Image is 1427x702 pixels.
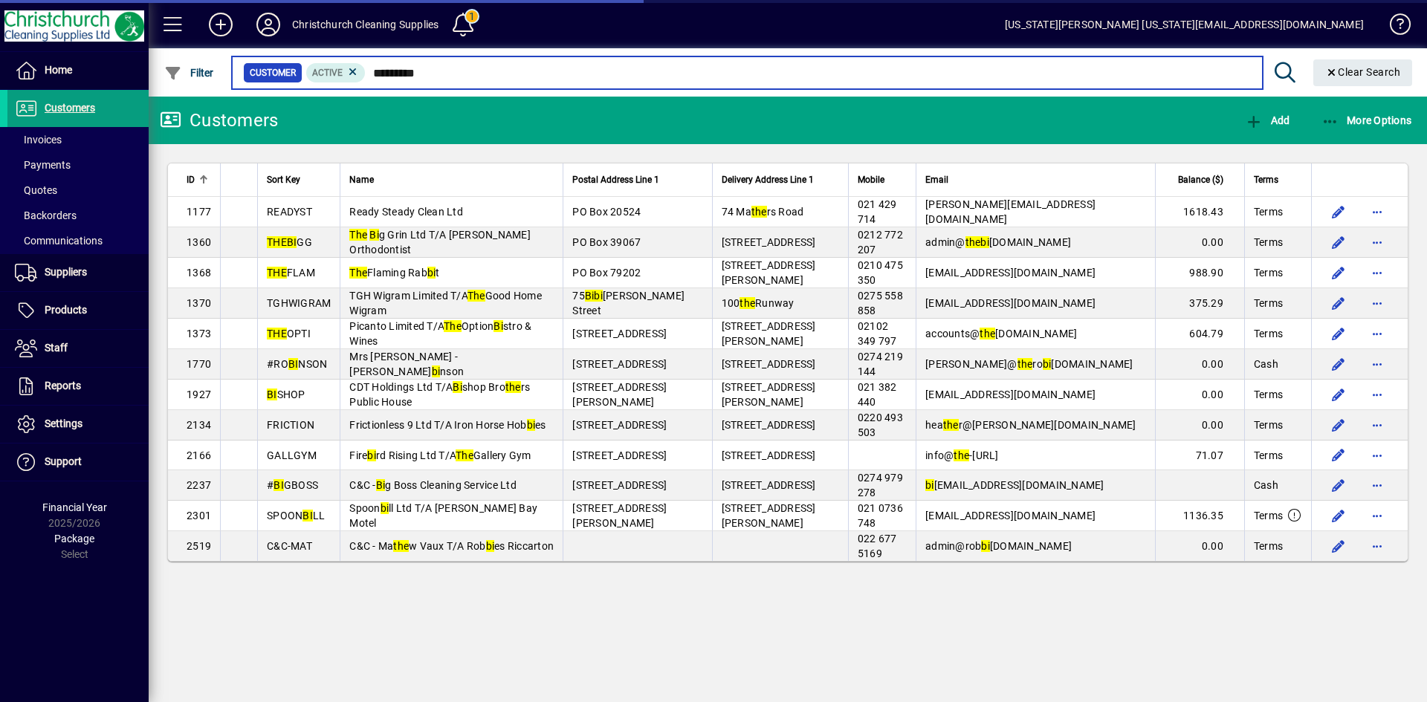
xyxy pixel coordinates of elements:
[1155,319,1244,349] td: 604.79
[349,229,531,256] span: g Grin Ltd T/A [PERSON_NAME] Orthodontist
[1254,326,1283,341] span: Terms
[1365,352,1389,376] button: More options
[965,236,981,248] em: the
[1313,59,1413,86] button: Clear
[7,228,149,253] a: Communications
[1155,227,1244,258] td: 0.00
[1365,200,1389,224] button: More options
[453,381,462,393] em: Bi
[858,533,897,559] span: 022 677 5169
[572,479,667,491] span: [STREET_ADDRESS]
[980,328,995,339] em: the
[722,259,816,286] span: [STREET_ADDRESS][PERSON_NAME]
[187,328,211,339] span: 1373
[369,229,379,241] em: Bi
[858,381,897,408] span: 021 382 440
[7,127,149,152] a: Invoices
[7,443,149,481] a: Support
[572,502,667,529] span: [STREET_ADDRESS][PERSON_NAME]
[267,419,314,431] span: FRICTION
[1327,473,1350,497] button: Edit
[1165,172,1237,188] div: Balance ($)
[722,236,816,248] span: [STREET_ADDRESS]
[45,380,81,391] span: Reports
[349,206,463,218] span: Ready Steady Clean Ltd
[925,358,1133,370] span: [PERSON_NAME]@ ro [DOMAIN_NAME]
[1254,478,1278,493] span: Cash
[187,510,211,521] span: 2301
[1327,504,1350,527] button: Edit
[367,449,376,461] em: bi
[267,328,311,339] span: OPTI
[858,472,903,498] span: 0274 979 278
[980,236,989,248] em: bi
[187,419,211,431] span: 2134
[1379,3,1408,51] a: Knowledge Base
[981,540,990,552] em: bi
[858,351,903,377] span: 0274 219 144
[1365,322,1389,345] button: More options
[722,172,814,188] span: Delivery Address Line 1
[1254,204,1283,219] span: Terms
[267,540,312,552] span: C&C-MAT
[349,419,546,431] span: Frictionless 9 Ltd T/A Iron Horse Hob es
[312,68,343,78] span: Active
[925,172,948,188] span: Email
[467,290,485,302] em: The
[432,365,441,377] em: bi
[1017,358,1033,370] em: the
[292,13,439,36] div: Christchurch Cleaning Supplies
[572,381,667,408] span: [STREET_ADDRESS][PERSON_NAME]
[1365,473,1389,497] button: More options
[1005,13,1364,36] div: [US_STATE][PERSON_NAME] [US_STATE][EMAIL_ADDRESS][DOMAIN_NAME]
[197,11,245,38] button: Add
[858,172,884,188] span: Mobile
[1327,443,1350,467] button: Edit
[925,172,1146,188] div: Email
[1327,200,1350,224] button: Edit
[267,236,312,248] span: GG
[267,510,325,521] span: SPOON LL
[1327,534,1350,558] button: Edit
[187,172,195,188] span: ID
[187,449,211,461] span: 2166
[349,267,439,279] span: Flaming Rab t
[572,267,641,279] span: PO Box 79202
[1155,288,1244,319] td: 375.29
[349,172,374,188] span: Name
[572,290,685,316] span: 75 [PERSON_NAME] Street
[7,52,149,89] a: Home
[45,304,87,316] span: Products
[1365,504,1389,527] button: More options
[267,236,287,248] em: THE
[187,479,211,491] span: 2237
[1365,443,1389,467] button: More options
[250,65,296,80] span: Customer
[1325,66,1401,78] span: Clear Search
[572,358,667,370] span: [STREET_ADDRESS]
[187,236,211,248] span: 1360
[187,358,211,370] span: 1770
[943,419,959,431] em: the
[858,290,903,316] span: 0275 558 858
[7,203,149,228] a: Backorders
[1043,358,1052,370] em: bi
[187,172,211,188] div: ID
[954,449,969,461] em: the
[858,320,897,347] span: 02102 349 797
[1327,413,1350,437] button: Edit
[1327,261,1350,285] button: Edit
[444,320,462,332] em: The
[15,235,103,247] span: Communications
[349,320,531,347] span: Picanto Limited T/A Option stro & Wines
[925,479,934,491] em: bi
[7,406,149,443] a: Settings
[306,63,366,82] mat-chip: Activation Status: Active
[45,266,87,278] span: Suppliers
[722,419,816,431] span: [STREET_ADDRESS]
[1365,291,1389,315] button: More options
[349,449,531,461] span: Fire rd Rising Ltd T/A Gallery Gym
[267,267,315,279] span: FLAM
[7,368,149,405] a: Reports
[349,381,530,408] span: CDT Holdings Ltd T/A shop Bro rs Public House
